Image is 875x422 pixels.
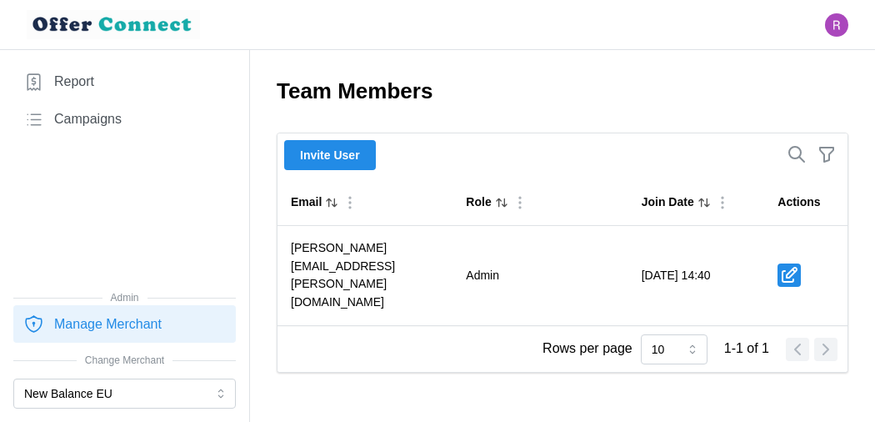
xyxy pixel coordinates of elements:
button: Open user button [825,13,848,37]
img: loyalBe Logo [27,10,200,39]
span: Change Merchant [13,353,236,369]
p: 1-1 of 1 [724,339,769,359]
button: Show/Hide search [782,140,811,168]
a: Campaigns [13,101,236,138]
button: Column Actions [713,193,732,212]
button: Show/Hide filters [812,140,841,168]
span: Report [54,72,94,93]
div: Actions [777,193,820,212]
td: Admin [452,226,627,325]
button: Sort by Role ascending [494,195,509,210]
td: [PERSON_NAME][EMAIL_ADDRESS][PERSON_NAME][DOMAIN_NAME] [277,226,452,325]
button: New Balance EU [13,379,236,409]
p: Rows per page [542,339,632,359]
button: Sort by Email ascending [324,195,339,210]
button: Go to previous page [786,338,809,361]
button: Sort by Join Date ascending [697,195,712,210]
button: Column Actions [511,193,529,212]
span: Admin [13,290,236,306]
a: Report [13,63,236,101]
button: Column Actions [341,193,359,212]
h2: Team Members [277,77,848,106]
div: Role [466,193,491,212]
button: Invite User [284,140,376,170]
div: Email [291,193,322,212]
span: Manage Merchant [54,314,162,335]
img: Ryan Gribben [825,13,848,37]
span: Invite User [300,141,360,169]
span: Campaigns [54,109,122,130]
button: Go to next page [814,338,837,361]
div: Join Date [642,193,694,212]
a: Manage Merchant [13,305,236,343]
td: [DATE] 14:40 [628,226,765,325]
